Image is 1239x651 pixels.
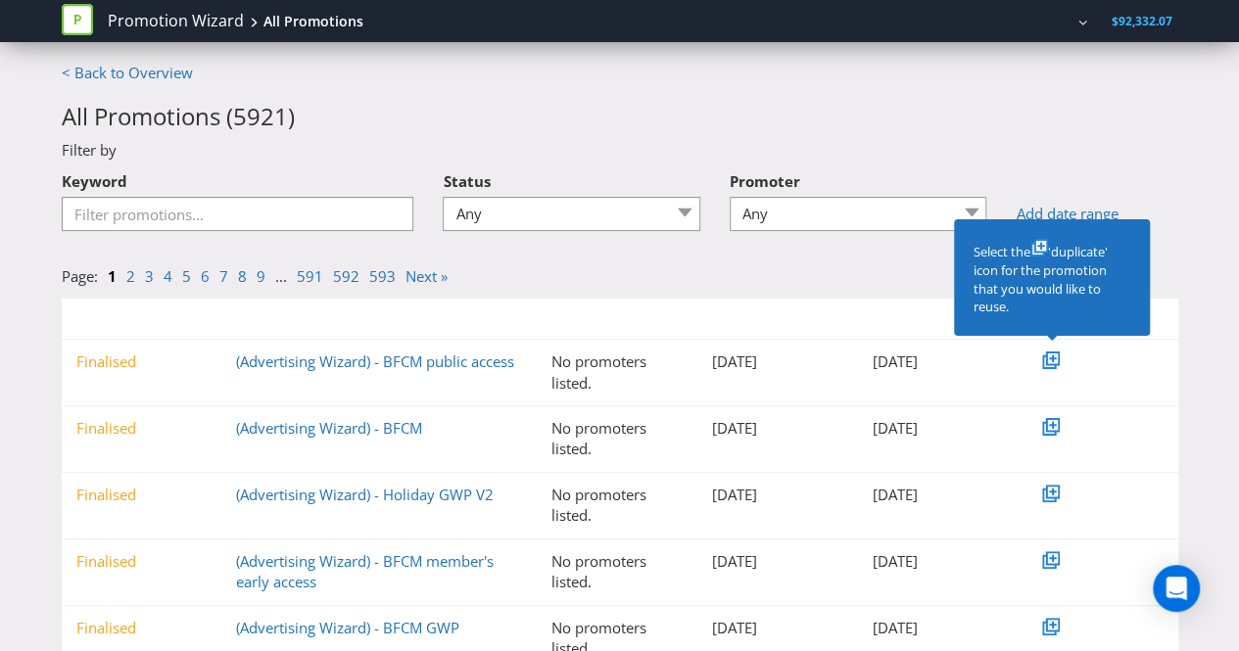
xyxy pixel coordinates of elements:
[964,13,1075,29] a: [PERSON_NAME]
[238,266,247,286] a: 8
[822,13,952,29] span: L'Oreal Australia Pty Ltd
[1153,565,1200,612] div: Open Intercom Messenger
[233,100,288,132] span: 5921
[145,266,154,286] a: 3
[697,485,858,505] div: [DATE]
[1112,13,1172,29] span: $92,332.07
[974,243,1030,260] span: Select the
[257,266,265,286] a: 9
[62,266,98,286] span: Page:
[1016,204,1177,224] a: Add date range
[236,551,494,591] a: (Advertising Wizard) - BFCM member's early access
[697,618,858,638] div: [DATE]
[201,266,210,286] a: 6
[236,485,494,504] a: (Advertising Wizard) - Holiday GWP V2
[857,618,1018,638] div: [DATE]
[47,140,1193,161] div: Filter by
[251,310,344,327] span: Promotion Name
[712,310,724,327] span: ▼
[126,266,135,286] a: 2
[551,310,563,327] span: ▼
[62,351,222,372] div: Finalised
[566,310,618,327] span: Promoter
[537,485,697,527] div: No promoters listed.
[62,551,222,572] div: Finalised
[236,310,248,327] span: ▼
[297,266,323,286] a: 591
[62,618,222,638] div: Finalised
[62,197,414,231] input: Filter promotions...
[697,418,858,439] div: [DATE]
[857,551,1018,572] div: [DATE]
[443,171,490,191] span: Status
[108,266,117,286] a: 1
[537,551,697,593] div: No promoters listed.
[857,351,1018,372] div: [DATE]
[537,351,697,394] div: No promoters listed.
[62,418,222,439] div: Finalised
[182,266,191,286] a: 5
[62,485,222,505] div: Finalised
[697,351,858,372] div: [DATE]
[164,266,172,286] a: 4
[62,63,193,82] a: < Back to Overview
[886,310,934,327] span: Modified
[219,266,228,286] a: 7
[236,618,459,637] a: (Advertising Wizard) - BFCM GWP
[236,351,514,371] a: (Advertising Wizard) - BFCM public access
[697,551,858,572] div: [DATE]
[369,266,396,286] a: 593
[62,162,127,192] label: Keyword
[76,310,88,327] span: ▼
[537,418,697,460] div: No promoters listed.
[62,100,233,132] span: All Promotions (
[730,171,800,191] span: Promoter
[108,10,244,32] a: Promotion Wizard
[872,310,883,327] span: ▼
[90,310,124,327] span: Status
[857,485,1018,505] div: [DATE]
[236,418,422,438] a: (Advertising Wizard) - BFCM
[288,100,295,132] span: )
[974,243,1108,315] span: 'duplicate' icon for the promotion that you would like to reuse.
[333,266,359,286] a: 592
[405,266,448,286] a: Next »
[263,12,363,31] div: All Promotions
[275,266,297,287] li: ...
[857,418,1018,439] div: [DATE]
[727,310,771,327] span: Created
